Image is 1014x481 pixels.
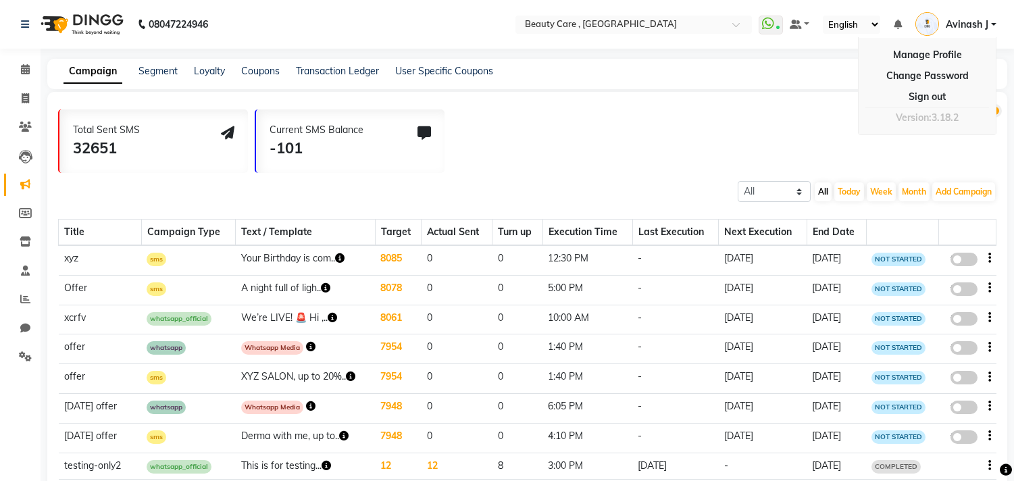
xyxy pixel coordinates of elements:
td: 0 [492,245,543,275]
td: testing-only2 [59,453,142,479]
td: [DATE] [719,423,807,453]
td: [DATE] [807,245,866,275]
a: Campaign [64,59,122,84]
th: Target [375,220,421,246]
a: Segment [138,65,178,77]
td: 12 [375,453,421,479]
td: 0 [422,364,492,394]
td: xcrfv [59,305,142,334]
td: 0 [422,305,492,334]
td: [DATE] offer [59,423,142,453]
span: whatsapp [147,341,186,355]
td: 8078 [375,275,421,305]
td: - [632,334,718,364]
a: Change Password [865,66,989,86]
label: false [950,430,978,444]
td: offer [59,364,142,394]
td: 7948 [375,423,421,453]
td: - [632,423,718,453]
td: [DATE] [807,334,866,364]
th: Execution Time [542,220,632,246]
a: Manage Profile [865,45,989,66]
td: - [719,453,807,479]
td: 0 [422,334,492,364]
td: 7948 [375,393,421,423]
span: sms [147,430,166,444]
td: [DATE] [632,453,718,479]
td: 8061 [375,305,421,334]
span: Whatsapp Media [241,401,303,414]
td: 12 [422,453,492,479]
span: NOT STARTED [871,430,926,444]
td: 0 [422,393,492,423]
th: End Date [807,220,866,246]
td: 10:00 AM [542,305,632,334]
div: Current SMS Balance [270,123,363,137]
a: User Specific Coupons [395,65,493,77]
td: - [632,393,718,423]
td: 4:10 PM [542,423,632,453]
td: - [632,364,718,394]
td: We’re LIVE! 🚨 Hi ,.. [236,305,376,334]
td: [DATE] [807,423,866,453]
td: 3:00 PM [542,453,632,479]
label: false [950,282,978,296]
td: 12:30 PM [542,245,632,275]
td: - [632,305,718,334]
span: NOT STARTED [871,253,926,266]
td: [DATE] [719,245,807,275]
label: false [950,371,978,384]
th: Next Execution [719,220,807,246]
span: sms [147,282,166,296]
td: [DATE] [807,275,866,305]
label: false [950,341,978,355]
td: Your Birthday is com.. [236,245,376,275]
span: NOT STARTED [871,401,926,414]
td: Derma with me, up to.. [236,423,376,453]
span: whatsapp_official [147,460,211,474]
td: 0 [492,423,543,453]
th: Campaign Type [141,220,236,246]
td: - [632,275,718,305]
td: XYZ SALON, up to 20%.. [236,364,376,394]
button: All [815,182,832,201]
button: Week [867,182,896,201]
div: Version:3.18.2 [865,108,989,128]
td: - [632,245,718,275]
div: Total Sent SMS [73,123,140,137]
span: Whatsapp Media [241,341,303,355]
div: 32651 [73,137,140,159]
span: sms [147,253,166,266]
a: Loyalty [194,65,225,77]
td: 0 [422,275,492,305]
td: [DATE] offer [59,393,142,423]
th: Last Execution [632,220,718,246]
td: 6:05 PM [542,393,632,423]
td: [DATE] [807,393,866,423]
img: logo [34,5,127,43]
label: false [950,401,978,414]
td: [DATE] [719,393,807,423]
th: Text / Template [236,220,376,246]
label: false [950,253,978,266]
td: 1:40 PM [542,364,632,394]
span: NOT STARTED [871,371,926,384]
td: 8 [492,453,543,479]
span: whatsapp_official [147,312,211,326]
td: [DATE] [807,364,866,394]
button: Today [834,182,864,201]
td: xyz [59,245,142,275]
td: 0 [422,423,492,453]
b: 08047224946 [149,5,208,43]
td: [DATE] [719,364,807,394]
td: [DATE] [719,275,807,305]
span: COMPLETED [871,460,921,474]
span: sms [147,371,166,384]
td: 0 [492,334,543,364]
th: Turn up [492,220,543,246]
td: 7954 [375,334,421,364]
a: Transaction Ledger [296,65,379,77]
td: [DATE] [719,334,807,364]
a: Sign out [865,86,989,107]
span: NOT STARTED [871,312,926,326]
